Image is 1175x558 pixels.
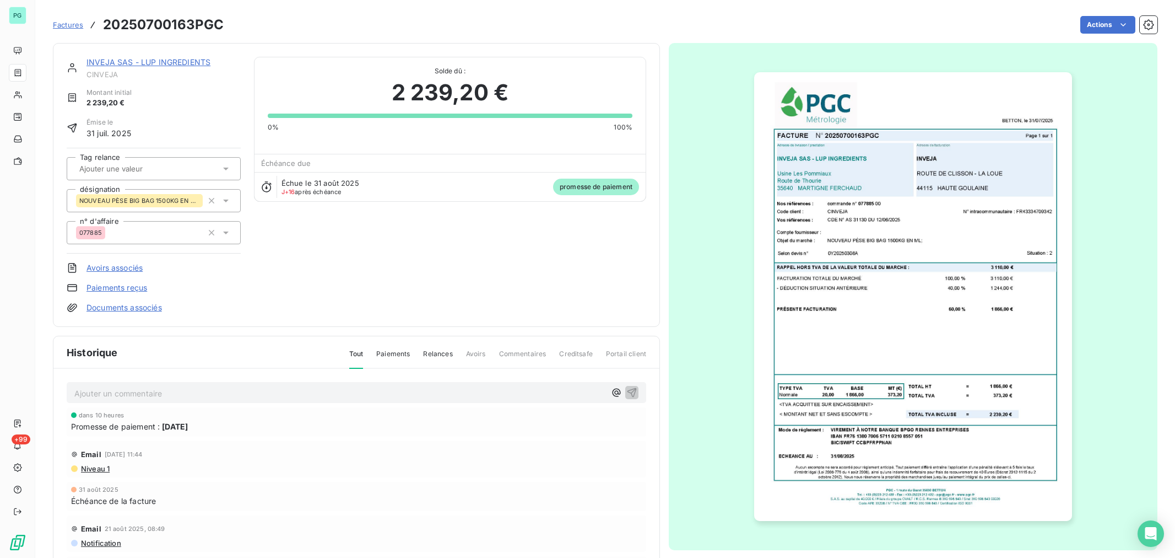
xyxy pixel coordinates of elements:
span: NOUVEAU PÈSE BIG BAG 1500KG EN ML [79,197,199,204]
span: Tout [349,349,364,369]
span: [DATE] [162,421,188,432]
img: invoice_thumbnail [754,72,1071,521]
span: Email [81,450,101,459]
span: Relances [423,349,452,368]
span: Historique [67,345,118,360]
span: Avoirs [466,349,486,368]
span: Émise le [86,117,131,127]
div: Open Intercom Messenger [1138,521,1164,547]
span: Email [81,524,101,533]
span: dans 10 heures [79,412,124,418]
span: Creditsafe [559,349,593,368]
a: Factures [53,19,83,30]
span: 2 239,20 € [86,98,132,109]
span: Niveau 1 [80,464,110,473]
span: 31 août 2025 [79,486,118,493]
span: [DATE] 11:44 [105,451,143,458]
button: Actions [1080,16,1135,34]
span: J+16 [281,188,295,196]
span: Échue le 31 août 2025 [281,179,359,187]
span: Promesse de paiement : [71,421,160,432]
h3: 20250700163PGC [103,15,224,35]
span: 21 août 2025, 08:49 [105,525,165,532]
span: Montant initial [86,88,132,98]
span: Portail client [606,349,646,368]
span: Factures [53,20,83,29]
span: +99 [12,434,30,444]
span: Notification [80,539,121,548]
span: Commentaires [499,349,546,368]
input: Ajouter une valeur [78,164,189,174]
img: Logo LeanPay [9,534,26,551]
span: 2 239,20 € [392,76,509,109]
span: CINVEJA [86,70,241,79]
span: Échéance de la facture [71,495,156,507]
div: PG [9,7,26,24]
span: promesse de paiement [553,179,639,195]
a: Documents associés [86,302,162,313]
span: 100% [614,122,632,132]
span: Solde dû : [268,66,632,76]
a: Paiements reçus [86,282,147,293]
span: 0% [268,122,279,132]
span: Paiements [376,349,410,368]
span: après échéance [281,189,342,195]
a: INVEJA SAS - LUP INGREDIENTS [86,57,210,67]
span: 077885 [79,229,102,236]
span: Échéance due [261,159,311,168]
span: 31 juil. 2025 [86,127,131,139]
a: Avoirs associés [86,262,143,273]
